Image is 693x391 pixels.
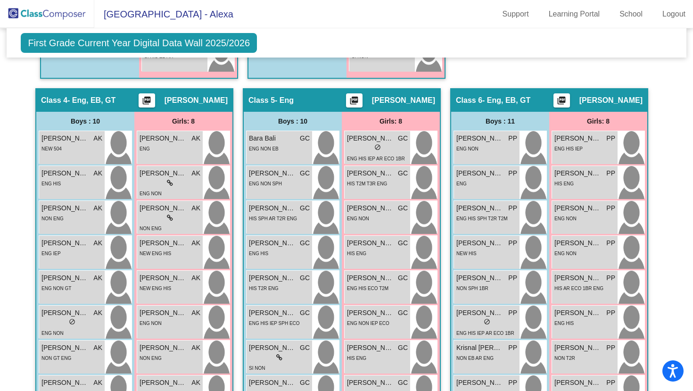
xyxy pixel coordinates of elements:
[482,96,530,105] span: - Eng, EB, GT
[300,308,310,318] span: GC
[300,273,310,283] span: GC
[554,181,574,186] span: HIS ENG
[606,133,615,143] span: PP
[549,112,647,131] div: Girls: 8
[191,168,200,178] span: AK
[347,216,369,221] span: ENG NON
[508,273,517,283] span: PP
[41,273,89,283] span: [PERSON_NAME]
[347,286,388,291] span: ENG HIS ECO T2M
[508,133,517,143] span: PP
[69,318,75,325] span: do_not_disturb_alt
[347,321,389,326] span: ENG NON IEP ECO
[41,146,62,151] span: NEW 504
[346,93,363,108] button: Print Students Details
[398,133,408,143] span: GC
[456,96,482,105] span: Class 6
[456,356,494,361] span: NON EB AR ENG
[300,343,310,353] span: GC
[93,308,102,318] span: AK
[249,238,296,248] span: [PERSON_NAME]
[456,273,503,283] span: [PERSON_NAME] [PERSON_NAME]
[165,96,228,105] span: [PERSON_NAME]
[41,356,71,361] span: NON GT ENG
[606,378,615,388] span: PP
[347,181,387,186] span: HIS T2M T3R ENG
[398,378,408,388] span: GC
[191,273,200,283] span: AK
[655,7,693,22] a: Logout
[456,168,503,178] span: [PERSON_NAME] [PERSON_NAME]
[249,168,296,178] span: [PERSON_NAME]
[347,378,394,388] span: [PERSON_NAME]
[41,251,61,256] span: ENG IEP
[41,203,89,213] span: [PERSON_NAME]
[508,238,517,248] span: PP
[134,112,232,131] div: Girls: 8
[606,308,615,318] span: PP
[347,251,366,256] span: HIS ENG
[347,156,405,171] span: ENG HIS IEP AR ECO 1BR T3M
[456,181,467,186] span: ENG
[554,146,583,151] span: ENG HIS IEP
[508,378,517,388] span: PP
[456,133,503,143] span: [PERSON_NAME] Boom
[342,112,440,131] div: Girls: 8
[140,356,162,361] span: NON ENG
[41,181,61,186] span: ENG HIS
[140,321,162,326] span: ENG NON
[606,343,615,353] span: PP
[398,308,408,318] span: GC
[554,216,577,221] span: ENG NON
[67,96,115,105] span: - Eng, EB, GT
[456,203,503,213] span: [PERSON_NAME]
[191,203,200,213] span: AK
[508,203,517,213] span: PP
[606,168,615,178] span: PP
[41,343,89,353] span: [PERSON_NAME]
[93,378,102,388] span: AK
[140,168,187,178] span: [PERSON_NAME]
[398,168,408,178] span: GC
[249,321,300,326] span: ENG HIS IEP SPH ECO
[508,168,517,178] span: PP
[347,273,394,283] span: [PERSON_NAME]
[249,308,296,318] span: [PERSON_NAME]
[606,273,615,283] span: PP
[36,112,134,131] div: Boys : 10
[495,7,536,22] a: Support
[554,343,602,353] span: [PERSON_NAME]
[456,146,478,151] span: ENG NON
[374,144,381,150] span: do_not_disturb_alt
[554,321,574,326] span: ENG HIS
[398,238,408,248] span: GC
[347,168,394,178] span: [PERSON_NAME]
[398,273,408,283] span: GC
[249,343,296,353] span: [PERSON_NAME]
[41,378,89,388] span: [PERSON_NAME] [PERSON_NAME]
[606,203,615,213] span: PP
[554,133,602,143] span: [PERSON_NAME]
[249,203,296,213] span: [PERSON_NAME]
[300,133,310,143] span: GC
[94,7,233,22] span: [GEOGRAPHIC_DATA] - Alexa
[606,238,615,248] span: PP
[456,286,488,291] span: NON SPH 1BR
[191,343,200,353] span: AK
[140,146,150,151] span: ENG
[456,378,503,388] span: [PERSON_NAME]
[347,308,394,318] span: [PERSON_NAME]'[PERSON_NAME]
[553,93,570,108] button: Print Students Details
[556,96,567,109] mat-icon: picture_as_pdf
[554,308,602,318] span: [PERSON_NAME]
[508,343,517,353] span: PP
[249,181,282,186] span: ENG NON SPH
[139,93,155,108] button: Print Students Details
[372,96,435,105] span: [PERSON_NAME]
[300,168,310,178] span: GC
[41,238,89,248] span: [PERSON_NAME]
[249,251,268,256] span: ENG HIS
[41,133,89,143] span: [PERSON_NAME]
[612,7,650,22] a: School
[140,203,187,213] span: [PERSON_NAME]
